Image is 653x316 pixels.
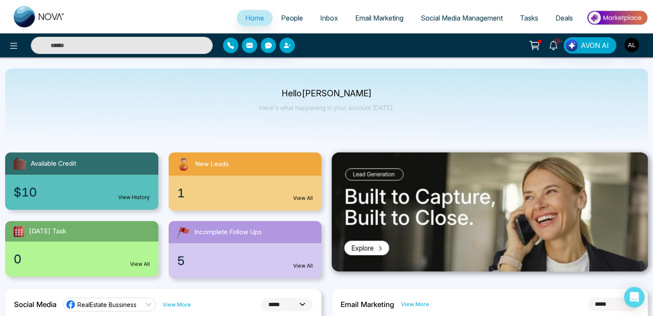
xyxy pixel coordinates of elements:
[624,38,639,52] img: User Avatar
[586,8,648,27] img: Market-place.gif
[581,40,609,51] span: AVON AI
[547,10,582,26] a: Deals
[175,156,192,172] img: newLeads.svg
[163,301,191,309] a: View More
[412,10,511,26] a: Social Media Management
[245,14,264,22] span: Home
[14,6,65,27] img: Nova CRM Logo
[163,221,327,278] a: Incomplete Follow Ups5View All
[14,250,21,268] span: 0
[177,184,185,202] span: 1
[175,224,191,240] img: followUps.svg
[177,252,185,270] span: 5
[281,14,303,22] span: People
[566,39,578,51] img: Lead Flow
[332,152,648,271] img: .
[293,194,313,202] a: View All
[14,183,37,201] span: $10
[421,14,503,22] span: Social Media Management
[194,227,262,237] span: Incomplete Follow Ups
[320,14,338,22] span: Inbox
[341,300,394,309] h2: Email Marketing
[259,90,394,97] p: Hello [PERSON_NAME]
[118,194,150,201] a: View History
[553,37,561,45] span: 10+
[273,10,312,26] a: People
[77,301,137,309] span: RealEstate Bussiness
[312,10,347,26] a: Inbox
[163,152,327,211] a: New Leads1View All
[195,159,229,169] span: New Leads
[14,300,56,309] h2: Social Media
[347,10,412,26] a: Email Marketing
[520,14,538,22] span: Tasks
[543,37,564,52] a: 10+
[401,300,429,308] a: View More
[555,14,573,22] span: Deals
[293,262,313,270] a: View All
[31,159,76,169] span: Available Credit
[29,227,66,236] span: [DATE] Task
[511,10,547,26] a: Tasks
[624,287,644,307] div: Open Intercom Messenger
[12,224,26,238] img: todayTask.svg
[130,260,150,268] a: View All
[259,104,394,111] p: Here's what happening in your account [DATE].
[564,37,616,54] button: AVON AI
[12,156,27,171] img: availableCredit.svg
[237,10,273,26] a: Home
[355,14,404,22] span: Email Marketing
